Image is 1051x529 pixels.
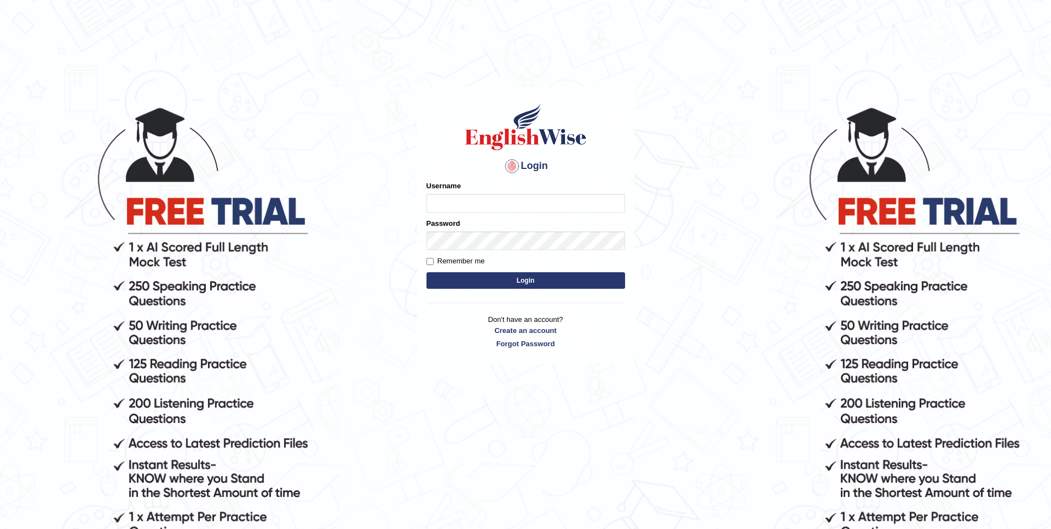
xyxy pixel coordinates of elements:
[426,218,460,229] label: Password
[426,256,485,267] label: Remember me
[426,338,625,349] a: Forgot Password
[426,314,625,348] p: Don't have an account?
[463,102,589,152] img: Logo of English Wise sign in for intelligent practice with AI
[426,181,461,191] label: Username
[426,325,625,336] a: Create an account
[426,258,434,265] input: Remember me
[426,157,625,175] h4: Login
[426,272,625,289] button: Login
